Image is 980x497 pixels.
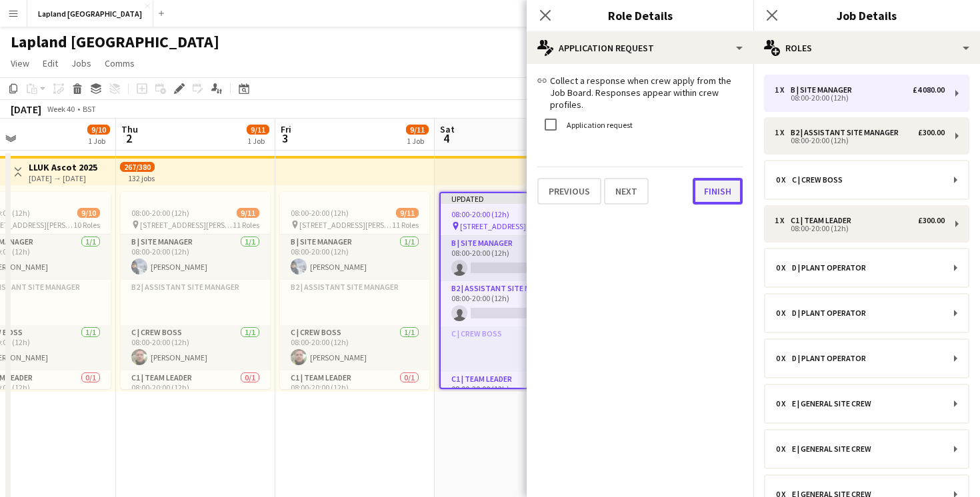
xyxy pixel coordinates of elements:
span: 9/10 [77,208,100,218]
button: Next [604,178,649,205]
a: Comms [99,55,140,72]
span: 9/11 [247,125,269,135]
span: [STREET_ADDRESS][PERSON_NAME] [299,220,392,230]
div: £4 080.00 [913,85,945,95]
button: Finish [693,178,743,205]
div: 08:00-20:00 (12h) [775,225,945,232]
app-card-role-placeholder: B2 | Assistant Site Manager [280,280,429,325]
div: 1 x [775,85,791,95]
div: B2 | Assistant Site Manager [791,128,904,137]
div: 0 x [776,175,792,185]
app-card-role: C | Crew Boss1/108:00-20:00 (12h)[PERSON_NAME] [280,325,429,370]
div: 08:00-20:00 (12h) [775,137,945,144]
p: Collect a response when crew apply from the Job Board. Responses appear within crew profiles. [537,75,743,111]
span: 4 [438,131,455,146]
label: Application request [564,119,633,129]
div: [DATE] [11,103,41,116]
span: Sat [440,123,455,135]
span: 11 Roles [392,220,419,230]
span: 10 Roles [73,220,100,230]
a: Jobs [66,55,97,72]
a: Edit [37,55,63,72]
span: Edit [43,57,58,69]
span: 9/11 [396,208,419,218]
h3: Job Details [753,7,980,24]
div: 0 x [776,263,792,272]
app-card-role-placeholder: B2 | Assistant Site Manager [121,280,270,325]
div: 1 Job [407,136,428,146]
span: 11 Roles [233,220,259,230]
div: D | Plant Operator [792,263,871,272]
app-card-role: B | Site Manager1/108:00-20:00 (12h)[PERSON_NAME] [121,235,270,280]
span: [STREET_ADDRESS][PERSON_NAME] [140,220,233,230]
div: 1 Job [247,136,269,146]
h3: Role Details [527,7,753,24]
button: Lapland [GEOGRAPHIC_DATA] [27,1,153,27]
div: 132 jobs [128,172,155,183]
div: C1 | Team Leader [791,216,857,225]
div: E | General Site Crew [792,444,877,454]
app-card-role: B | Site Manager1/108:00-20:00 (12h)[PERSON_NAME] [280,235,429,280]
div: 0 x [776,444,792,454]
div: Application Request [527,32,753,64]
span: Thu [121,123,138,135]
span: View [11,57,29,69]
span: Comms [105,57,135,69]
div: BST [83,104,96,114]
span: 08:00-20:00 (12h) [291,208,349,218]
div: 1 x [775,216,791,225]
span: Fri [281,123,291,135]
span: 08:00-20:00 (12h) [451,209,509,219]
app-job-card: 08:00-20:00 (12h)9/11 [STREET_ADDRESS][PERSON_NAME]11 RolesB | Site Manager1/108:00-20:00 (12h)[P... [121,192,270,389]
span: 2 [119,131,138,146]
app-card-role: C | Crew Boss1/108:00-20:00 (12h)[PERSON_NAME] [121,325,270,370]
span: 267/380 [120,162,155,172]
app-card-role: B | Site Manager0/108:00-20:00 (12h) [441,236,587,281]
div: 1 x [775,128,791,137]
span: Week 40 [44,104,77,114]
div: 0 x [776,308,792,318]
div: Roles [753,32,980,64]
app-card-role-placeholder: C | Crew Boss [441,326,587,372]
div: C | Crew Boss [792,175,848,185]
app-job-card: Updated08:00-20:00 (12h)0/3 [STREET_ADDRESS][PERSON_NAME]3 RolesB | Site Manager0/108:00-20:00 (1... [439,192,589,389]
app-card-role: C1 | Team Leader0/108:00-20:00 (12h) [121,370,270,416]
a: View [5,55,35,72]
div: 08:00-20:00 (12h) [775,95,945,101]
div: £300.00 [918,216,945,225]
app-job-card: 08:00-20:00 (12h)9/11 [STREET_ADDRESS][PERSON_NAME]11 RolesB | Site Manager1/108:00-20:00 (12h)[P... [280,192,429,389]
h3: LLUK Ascot 2025 [29,161,97,173]
app-card-role: C1 | Team Leader0/108:00-20:00 (12h) [280,370,429,416]
span: 08:00-20:00 (12h) [131,208,189,218]
span: 3 [279,131,291,146]
div: D | Plant Operator [792,354,871,363]
div: [DATE] → [DATE] [29,173,97,183]
div: B | Site Manager [791,85,857,95]
app-card-role: C1 | Team Leader0/108:00-20:00 (12h) [441,372,587,417]
span: [STREET_ADDRESS][PERSON_NAME] [460,221,554,231]
div: 0 x [776,399,792,408]
div: £300.00 [918,128,945,137]
app-card-role: B2 | Assistant Site Manager0/108:00-20:00 (12h) [441,281,587,326]
div: E | General Site Crew [792,399,877,408]
span: 9/10 [87,125,110,135]
div: 0 x [776,354,792,363]
span: Jobs [71,57,91,69]
div: D | Plant Operator [792,308,871,318]
span: 9/11 [237,208,259,218]
h1: Lapland [GEOGRAPHIC_DATA] [11,32,219,52]
div: Updated [441,193,587,204]
div: 1 Job [88,136,109,146]
button: Previous [537,178,601,205]
span: 9/11 [406,125,429,135]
